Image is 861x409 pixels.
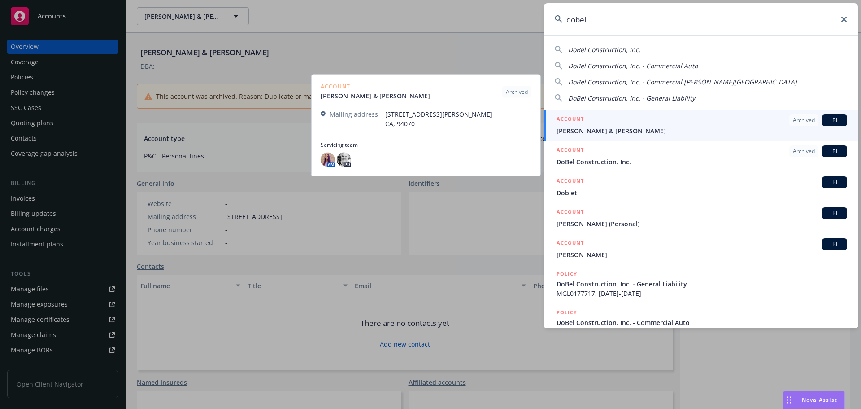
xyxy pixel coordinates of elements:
[783,391,795,409] div: Drag to move
[544,233,858,264] a: ACCOUNTBI[PERSON_NAME]
[793,116,815,124] span: Archived
[544,264,858,303] a: POLICYDoBel Construction, Inc. - General LiabilityMGL0177717, [DATE]-[DATE]
[557,207,584,218] h5: ACCOUNT
[557,289,847,298] span: MGL0177717, [DATE]-[DATE]
[557,176,584,187] h5: ACCOUNT
[826,240,844,248] span: BI
[557,219,847,229] span: [PERSON_NAME] (Personal)
[557,318,847,327] span: DoBel Construction, Inc. - Commercial Auto
[544,3,858,35] input: Search...
[826,178,844,186] span: BI
[802,396,837,404] span: Nova Assist
[557,327,847,337] span: BA8814774, [DATE]-[DATE]
[783,391,845,409] button: Nova Assist
[826,209,844,217] span: BI
[793,147,815,155] span: Archived
[568,62,698,70] span: DoBel Construction, Inc. - Commercial Auto
[544,110,858,141] a: ACCOUNTArchivedBI[PERSON_NAME] & [PERSON_NAME]
[544,303,858,342] a: POLICYDoBel Construction, Inc. - Commercial AutoBA8814774, [DATE]-[DATE]
[568,78,797,86] span: DoBel Construction, Inc. - Commercial [PERSON_NAME][GEOGRAPHIC_DATA]
[568,94,695,102] span: DoBel Construction, Inc. - General Liability
[557,145,584,156] h5: ACCOUNT
[826,116,844,124] span: BI
[557,250,847,259] span: [PERSON_NAME]
[557,308,577,317] h5: POLICY
[557,238,584,249] h5: ACCOUNT
[544,172,858,202] a: ACCOUNTBIDoblet
[826,147,844,155] span: BI
[557,157,847,167] span: DoBel Construction, Inc.
[557,279,847,289] span: DoBel Construction, Inc. - General Liability
[568,45,640,54] span: DoBel Construction, Inc.
[544,202,858,233] a: ACCOUNTBI[PERSON_NAME] (Personal)
[544,141,858,172] a: ACCOUNTArchivedBIDoBel Construction, Inc.
[557,188,847,198] span: Doblet
[557,114,584,125] h5: ACCOUNT
[557,269,577,278] h5: POLICY
[557,126,847,136] span: [PERSON_NAME] & [PERSON_NAME]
